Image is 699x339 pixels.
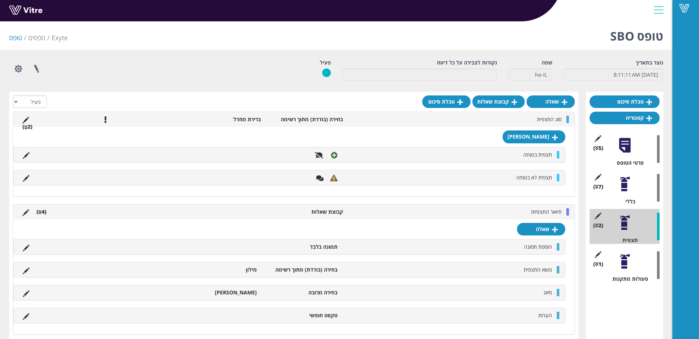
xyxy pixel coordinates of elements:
[261,266,341,273] li: בחירה (בודדת) מתוך רשימה
[636,59,663,66] label: נוצר בתאריך
[542,59,552,66] label: שפה
[593,222,603,229] span: (2 )
[437,59,497,66] label: נקודות לצבירה על כל דיווח
[610,18,663,50] h1: טופס SBO
[320,59,331,66] label: פעיל
[180,266,261,273] li: מילון
[183,116,265,123] li: ברירת מחדל
[261,289,341,296] li: בחירה מרובה
[595,198,660,205] div: כללי
[19,123,36,130] li: (2 )
[472,95,525,108] a: קבוצת שאלות
[595,275,660,283] div: פעולות מתקנות
[524,266,552,273] span: נושא התצפית
[544,289,552,296] span: סיווג
[593,261,603,268] span: (1 )
[590,95,660,108] a: טבלת סיכום
[595,237,660,244] div: תצפית
[527,95,575,108] a: שאלה
[516,174,552,181] span: תצפית לא בטוחה
[33,208,50,216] li: (4 )
[28,33,45,42] a: טפסים
[593,144,603,152] span: (5 )
[265,208,346,216] li: קבוצת שאלות
[322,68,331,77] img: yes
[538,312,552,319] span: הערות
[422,95,471,108] a: טבלת סיכום
[9,33,28,43] li: טופס
[180,289,261,296] li: [PERSON_NAME]
[503,130,565,143] a: [PERSON_NAME]
[593,183,603,191] span: (7 )
[261,312,341,319] li: טקסט חופשי
[537,116,562,123] span: סוג התצפית
[523,151,552,158] span: תצפית בטוחה
[524,243,552,250] span: הוספת תמונה
[517,223,565,235] a: שאלה
[261,243,341,251] li: תמונה בלבד
[595,159,660,167] div: פרטי הטופס
[265,116,346,123] li: בחירה (בודדת) מתוך רשימה
[531,208,562,215] span: תיאור התצפיות
[590,112,660,124] a: קטגוריה
[52,33,68,42] span: 406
